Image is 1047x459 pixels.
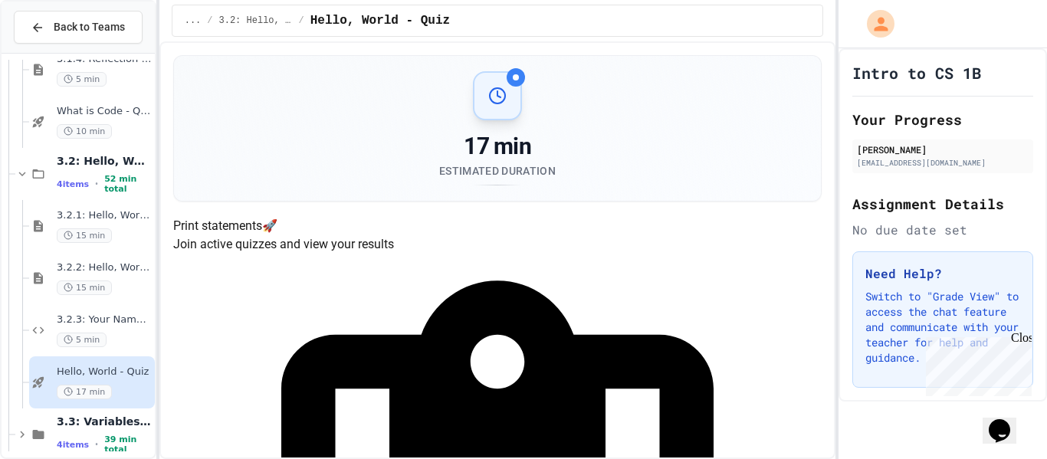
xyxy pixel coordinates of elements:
[173,235,822,254] p: Join active quizzes and view your results
[57,385,112,399] span: 17 min
[57,53,152,66] span: 3.1.4: Reflection - Evolving Technology
[920,331,1032,396] iframe: chat widget
[185,15,202,27] span: ...
[439,133,556,160] div: 17 min
[57,415,152,428] span: 3.3: Variables and Data Types
[310,11,450,30] span: Hello, World - Quiz
[852,221,1033,239] div: No due date set
[857,157,1029,169] div: [EMAIL_ADDRESS][DOMAIN_NAME]
[57,105,152,118] span: What is Code - Quiz
[14,11,143,44] button: Back to Teams
[57,261,152,274] span: 3.2.2: Hello, World! - Review
[57,280,112,295] span: 15 min
[54,19,125,35] span: Back to Teams
[95,438,98,451] span: •
[299,15,304,27] span: /
[57,209,152,222] span: 3.2.1: Hello, World!
[207,15,212,27] span: /
[57,228,112,243] span: 15 min
[852,62,981,84] h1: Intro to CS 1B
[104,174,152,194] span: 52 min total
[57,313,152,326] span: 3.2.3: Your Name and Favorite Movie
[983,398,1032,444] iframe: chat widget
[173,217,822,235] h4: Print statements 🚀
[439,163,556,179] div: Estimated Duration
[57,154,152,168] span: 3.2: Hello, World!
[865,289,1020,366] p: Switch to "Grade View" to access the chat feature and communicate with your teacher for help and ...
[57,179,89,189] span: 4 items
[852,193,1033,215] h2: Assignment Details
[857,143,1029,156] div: [PERSON_NAME]
[57,333,107,347] span: 5 min
[57,366,152,379] span: Hello, World - Quiz
[852,109,1033,130] h2: Your Progress
[219,15,293,27] span: 3.2: Hello, World!
[851,6,898,41] div: My Account
[104,434,152,454] span: 39 min total
[57,440,89,450] span: 4 items
[865,264,1020,283] h3: Need Help?
[6,6,106,97] div: Chat with us now!Close
[57,72,107,87] span: 5 min
[95,178,98,190] span: •
[57,124,112,139] span: 10 min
